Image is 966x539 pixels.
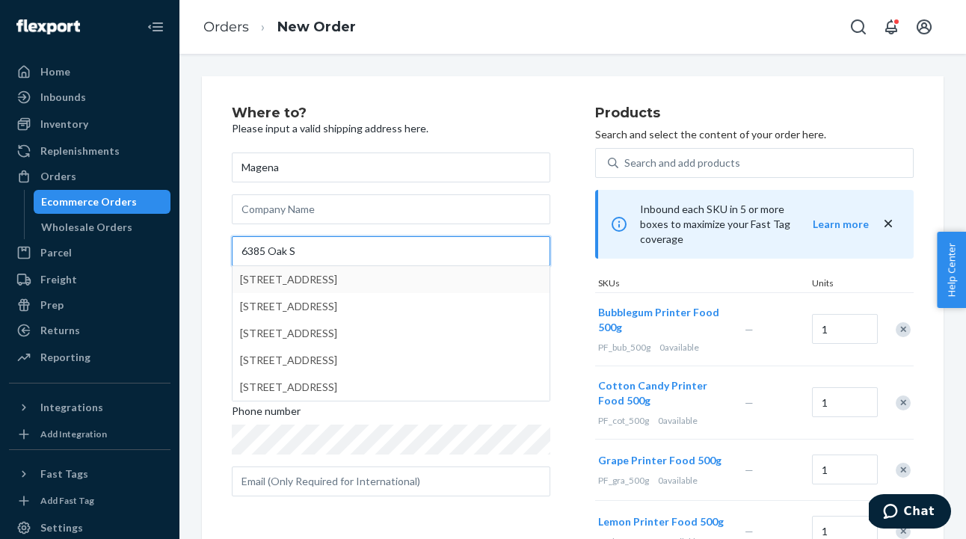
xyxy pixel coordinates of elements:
[40,323,80,338] div: Returns
[595,277,809,292] div: SKUs
[745,463,754,476] span: —
[745,323,754,336] span: —
[141,12,170,42] button: Close Navigation
[9,395,170,419] button: Integrations
[40,350,90,365] div: Reporting
[812,387,878,417] input: Quantity
[16,19,80,34] img: Flexport logo
[9,492,170,510] a: Add Fast Tag
[595,127,914,142] p: Search and select the content of your order here.
[40,169,76,184] div: Orders
[598,306,719,333] span: Bubblegum Printer Food 500g
[659,342,699,353] span: 0 available
[9,139,170,163] a: Replenishments
[277,19,356,35] a: New Order
[9,345,170,369] a: Reporting
[598,378,727,408] button: Cotton Candy Printer Food 500g
[9,164,170,188] a: Orders
[240,293,542,320] div: [STREET_ADDRESS]
[869,494,951,532] iframe: Opens a widget where you can chat to one of our agents
[937,232,966,308] button: Help Center
[40,494,94,507] div: Add Fast Tag
[598,475,649,486] span: PF_gra_500g
[40,144,120,158] div: Replenishments
[240,266,542,293] div: [STREET_ADDRESS]
[595,106,914,121] h2: Products
[40,428,107,440] div: Add Integration
[40,117,88,132] div: Inventory
[40,400,103,415] div: Integrations
[909,12,939,42] button: Open account menu
[41,194,137,209] div: Ecommerce Orders
[9,425,170,443] a: Add Integration
[240,320,542,347] div: [STREET_ADDRESS]
[40,520,83,535] div: Settings
[624,155,740,170] div: Search and add products
[40,298,64,312] div: Prep
[896,322,911,337] div: Remove Item
[595,190,914,259] div: Inbound each SKU in 5 or more boxes to maximize your Fast Tag coverage
[658,415,698,426] span: 0 available
[881,216,896,232] button: close
[40,245,72,260] div: Parcel
[658,475,698,486] span: 0 available
[9,293,170,317] a: Prep
[876,12,906,42] button: Open notifications
[812,455,878,484] input: Quantity
[232,153,550,182] input: First & Last Name
[232,121,550,136] p: Please input a valid shipping address here.
[809,277,876,292] div: Units
[232,466,550,496] input: Email (Only Required for International)
[598,415,649,426] span: PF_cot_500g
[40,64,70,79] div: Home
[232,106,550,121] h2: Where to?
[191,5,368,49] ol: breadcrumbs
[812,314,878,344] input: Quantity
[232,194,550,224] input: Company Name
[9,112,170,136] a: Inventory
[9,85,170,109] a: Inbounds
[40,272,77,287] div: Freight
[9,318,170,342] a: Returns
[813,217,869,232] button: Learn more
[745,396,754,409] span: —
[598,453,722,468] button: Grape Printer Food 500g
[9,241,170,265] a: Parcel
[896,463,911,478] div: Remove Item
[598,379,707,407] span: Cotton Candy Printer Food 500g
[896,395,911,410] div: Remove Item
[598,454,722,466] span: Grape Printer Food 500g
[232,236,550,266] input: [STREET_ADDRESS][STREET_ADDRESS][STREET_ADDRESS][STREET_ADDRESS][STREET_ADDRESS]
[9,268,170,292] a: Freight
[203,19,249,35] a: Orders
[40,466,88,481] div: Fast Tags
[240,374,542,401] div: [STREET_ADDRESS]
[598,514,724,529] button: Lemon Printer Food 500g
[240,347,542,374] div: [STREET_ADDRESS]
[232,404,301,425] span: Phone number
[598,305,727,335] button: Bubblegum Printer Food 500g
[598,342,650,353] span: PF_bub_500g
[9,60,170,84] a: Home
[843,12,873,42] button: Open Search Box
[40,90,86,105] div: Inbounds
[9,462,170,486] button: Fast Tags
[34,215,171,239] a: Wholesale Orders
[745,525,754,538] span: —
[896,524,911,539] div: Remove Item
[41,220,132,235] div: Wholesale Orders
[598,515,724,528] span: Lemon Printer Food 500g
[34,190,171,214] a: Ecommerce Orders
